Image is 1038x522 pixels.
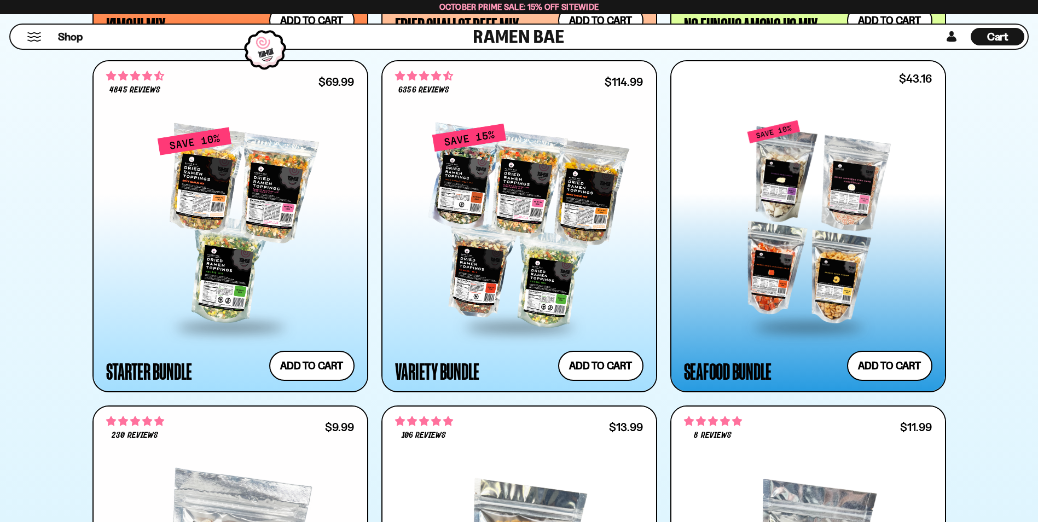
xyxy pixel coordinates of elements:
[900,422,932,432] div: $11.99
[325,422,354,432] div: $9.99
[398,86,449,95] span: 6356 reviews
[381,60,657,392] a: 4.63 stars 6356 reviews $114.99 Variety Bundle Add to cart
[395,69,453,83] span: 4.63 stars
[27,32,42,42] button: Mobile Menu Trigger
[684,361,772,381] div: Seafood Bundle
[318,77,354,87] div: $69.99
[899,73,932,84] div: $43.16
[395,414,453,428] span: 4.91 stars
[605,77,643,87] div: $114.99
[106,69,164,83] span: 4.71 stars
[395,361,480,381] div: Variety Bundle
[609,422,643,432] div: $13.99
[847,351,932,381] button: Add to cart
[92,60,368,392] a: 4.71 stars 4845 reviews $69.99 Starter Bundle Add to cart
[58,30,83,44] span: Shop
[112,431,158,440] span: 230 reviews
[269,351,355,381] button: Add to cart
[694,431,731,440] span: 8 reviews
[558,351,643,381] button: Add to cart
[106,361,193,381] div: Starter Bundle
[987,30,1008,43] span: Cart
[971,25,1024,49] div: Cart
[106,414,164,428] span: 4.77 stars
[670,60,946,392] a: $43.16 Seafood Bundle Add to cart
[402,431,446,440] span: 106 reviews
[109,86,160,95] span: 4845 reviews
[439,2,599,12] span: October Prime Sale: 15% off Sitewide
[684,414,742,428] span: 4.75 stars
[58,28,83,45] a: Shop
